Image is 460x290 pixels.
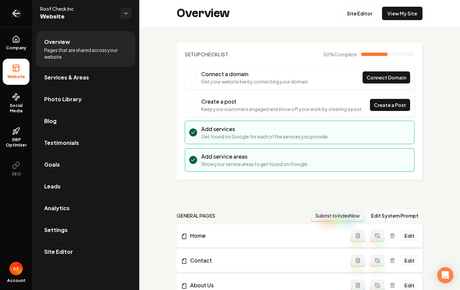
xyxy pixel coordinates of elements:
button: Edit System Prompt [367,210,423,222]
a: Connect Domain [363,71,410,83]
span: Pages that are shared across your website. [44,47,127,60]
a: Photo Library [36,89,135,110]
a: Company [3,30,29,56]
span: Settings [44,226,68,234]
h3: Add service areas [201,153,309,161]
img: Avan Fahimi [9,262,23,275]
a: Home [181,232,351,240]
a: Site Editor [36,241,135,263]
h3: Connect a domain [201,70,309,78]
span: Roof Check Inc [40,5,115,12]
a: Social Media [3,88,29,119]
a: Site Editor [341,7,378,20]
a: Settings [36,219,135,241]
p: Keep your customers engaged and show off your work by creating a post. [201,106,363,112]
button: SEO [3,156,29,182]
h2: Checklist [185,51,229,58]
span: Site Editor [44,248,73,256]
span: Complete [334,51,357,57]
span: Leads [44,182,61,190]
span: Testimonials [44,139,79,147]
button: Open user button [9,262,23,275]
a: Create a Post [370,99,410,111]
span: Website [5,74,28,79]
a: About Us [181,281,351,289]
span: Services & Areas [44,73,89,81]
span: GBP Optimizer [3,137,29,148]
a: Leads [36,176,135,197]
a: GBP Optimizer [3,122,29,153]
p: Show your service areas to get found on Google. [201,161,309,167]
div: Open Intercom Messenger [437,267,453,283]
a: Goals [36,154,135,175]
a: Services & Areas [36,67,135,88]
span: Social Media [3,103,29,114]
span: Analytics [44,204,70,212]
button: Add admin page prompt [351,254,365,267]
a: Blog [36,110,135,132]
button: Add admin page prompt [351,230,365,242]
a: Analytics [36,197,135,219]
h2: Overview [177,7,230,20]
span: Goals [44,161,60,169]
p: Get found on Google for each of the services you provide. [201,133,329,140]
h3: Add services [201,125,329,133]
span: Overview [44,38,70,46]
h3: Create a post [201,98,363,106]
a: Edit [400,254,418,267]
p: Get your website live by connecting your domain. [201,78,309,85]
span: Create a Post [374,102,406,109]
span: Blog [44,117,57,125]
span: Photo Library [44,95,82,103]
a: Testimonials [36,132,135,154]
a: View My Site [382,7,423,20]
button: Submit to IndexNow [311,210,364,222]
span: Account [7,278,25,283]
a: Contact [181,256,351,265]
span: SEO [9,171,23,177]
span: Setup [185,51,201,57]
span: Connect Domain [367,74,406,81]
a: Edit [400,230,418,242]
span: Company [3,45,29,51]
span: 50 % [323,51,357,58]
span: Website [40,12,115,21]
h2: general pages [177,212,216,219]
